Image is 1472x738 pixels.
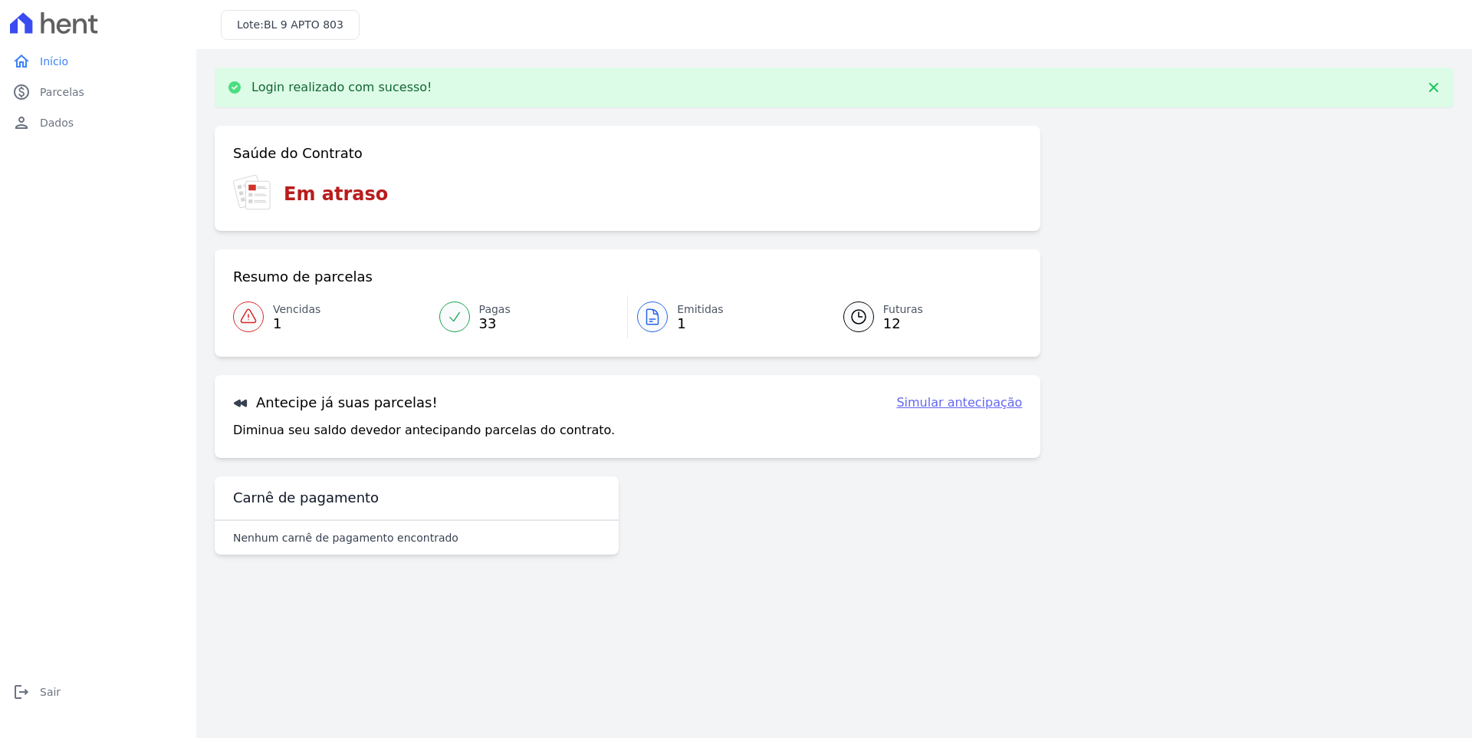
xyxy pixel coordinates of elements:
[677,318,724,330] span: 1
[677,301,724,318] span: Emitidas
[896,394,1022,412] a: Simular antecipação
[6,677,190,707] a: logoutSair
[628,295,825,338] a: Emitidas 1
[430,295,628,338] a: Pagas 33
[251,80,432,95] p: Login realizado com sucesso!
[40,84,84,100] span: Parcelas
[40,54,68,69] span: Início
[233,489,379,507] h3: Carnê de pagamento
[233,144,363,163] h3: Saúde do Contrato
[479,301,511,318] span: Pagas
[273,301,320,318] span: Vencidas
[233,394,438,412] h3: Antecipe já suas parcelas!
[233,268,373,286] h3: Resumo de parcelas
[233,530,458,545] p: Nenhum carnê de pagamento encontrado
[883,301,923,318] span: Futuras
[6,107,190,138] a: personDados
[237,17,343,33] h3: Lote:
[6,77,190,107] a: paidParcelas
[40,115,74,130] span: Dados
[284,180,388,208] h3: Em atraso
[12,683,31,701] i: logout
[233,421,615,440] p: Diminua seu saldo devedor antecipando parcelas do contrato.
[883,318,923,330] span: 12
[479,318,511,330] span: 33
[12,83,31,101] i: paid
[12,52,31,71] i: home
[273,318,320,330] span: 1
[6,46,190,77] a: homeInício
[12,114,31,132] i: person
[264,18,343,31] span: BL 9 APTO 803
[40,684,61,700] span: Sair
[233,295,430,338] a: Vencidas 1
[825,295,1023,338] a: Futuras 12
